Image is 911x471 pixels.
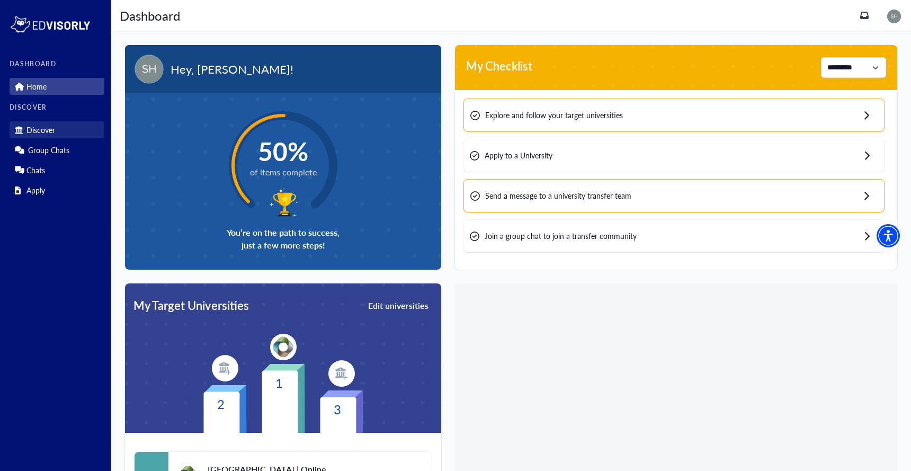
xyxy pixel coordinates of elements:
[10,121,104,138] div: Discover
[120,6,180,25] div: Dashboard
[171,60,293,78] span: Hey, [PERSON_NAME]!
[328,360,355,387] img: item-logo
[26,166,45,175] p: Chats
[227,226,340,252] span: You’re on the path to success, just a few more steps!
[250,166,317,179] span: of items complete
[26,126,55,135] p: Discover
[26,82,47,91] p: Home
[212,355,238,381] img: item-logo
[28,146,69,155] p: Group Chats
[485,150,552,161] span: Apply to a University
[10,182,104,199] div: Apply
[217,395,225,413] text: 2
[10,104,104,111] label: DISCOVER
[877,224,900,247] div: Accessibility Menu
[10,78,104,95] div: Home
[133,297,249,314] span: My Target Universities
[860,11,869,20] a: inbox
[10,60,104,68] label: DASHBOARD
[367,298,430,313] button: Edit universities
[485,230,637,242] span: Join a group chat to join a transfer community
[10,14,91,35] img: logo
[10,141,104,158] div: Group Chats
[250,136,317,166] span: 50%
[275,374,283,392] text: 1
[270,334,297,360] img: item-logo
[485,110,623,121] span: Explore and follow your target universities
[334,400,341,418] text: 3
[26,186,45,195] p: Apply
[466,57,532,78] span: My Checklist
[268,186,299,218] img: trophy-icon
[10,162,104,179] div: Chats
[135,55,164,84] img: profile
[485,190,631,201] span: Send a message to a university transfer team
